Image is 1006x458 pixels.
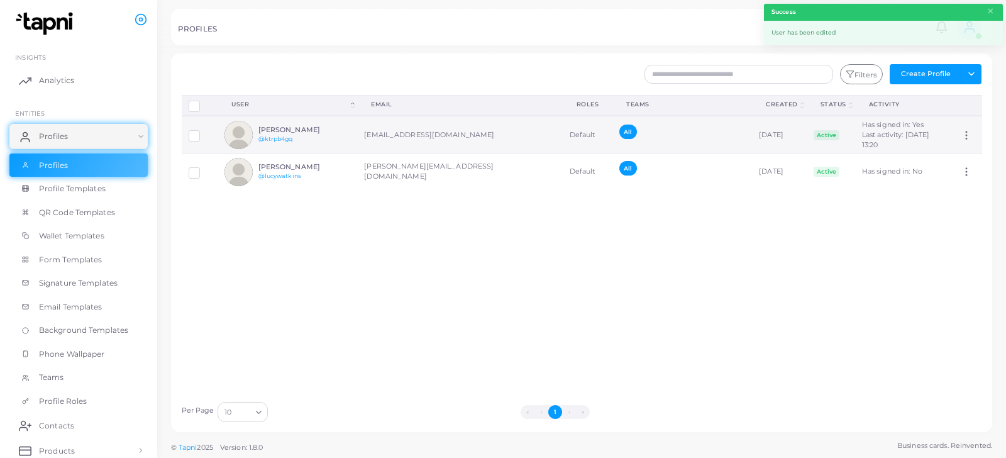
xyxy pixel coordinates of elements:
[9,224,148,248] a: Wallet Templates
[218,402,268,422] div: Search for option
[9,68,148,93] a: Analytics
[9,342,148,366] a: Phone Wallpaper
[39,207,115,218] span: QR Code Templates
[771,8,796,16] strong: Success
[39,325,128,336] span: Background Templates
[271,405,839,419] ul: Pagination
[626,100,738,109] div: Teams
[577,100,599,109] div: Roles
[15,109,45,117] span: ENTITIES
[233,405,251,419] input: Search for option
[39,75,74,86] span: Analytics
[258,126,351,134] h6: [PERSON_NAME]
[862,120,924,129] span: Has signed in: Yes
[197,442,213,453] span: 2025
[220,443,263,452] span: Version: 1.8.0
[821,100,846,109] div: Status
[39,445,75,457] span: Products
[9,248,148,272] a: Form Templates
[39,230,104,242] span: Wallet Templates
[182,95,218,116] th: Row-selection
[9,201,148,225] a: QR Code Templates
[563,116,613,154] td: Default
[619,125,636,139] span: All
[258,163,351,171] h6: [PERSON_NAME]
[11,12,81,35] img: logo
[179,443,197,452] a: Tapni
[357,154,562,190] td: [PERSON_NAME][EMAIL_ADDRESS][DOMAIN_NAME]
[897,440,992,451] span: Business cards. Reinvented.
[224,121,253,149] img: avatar
[39,277,118,289] span: Signature Templates
[752,116,807,154] td: [DATE]
[15,53,46,61] span: INSIGHTS
[563,154,613,190] td: Default
[182,406,214,416] label: Per Page
[258,135,293,142] a: @ktrpb4gq
[39,183,106,194] span: Profile Templates
[39,160,68,171] span: Profiles
[548,405,562,419] button: Go to page 1
[39,420,74,432] span: Contacts
[9,366,148,389] a: Teams
[39,254,102,265] span: Form Templates
[9,177,148,201] a: Profile Templates
[814,130,840,140] span: Active
[9,389,148,413] a: Profile Roles
[840,64,883,84] button: Filters
[752,154,807,190] td: [DATE]
[9,124,148,149] a: Profiles
[371,100,548,109] div: Email
[862,130,929,149] span: Last activity: [DATE] 13:20
[231,100,348,109] div: User
[258,172,301,179] a: @lucywatkins
[764,21,1003,45] div: User has been edited
[171,442,263,453] span: ©
[814,167,840,177] span: Active
[178,25,217,33] h5: PROFILES
[619,161,636,176] span: All
[766,100,798,109] div: Created
[357,116,562,154] td: [EMAIL_ADDRESS][DOMAIN_NAME]
[9,154,148,177] a: Profiles
[954,95,981,116] th: Action
[39,131,68,142] span: Profiles
[224,406,231,419] span: 10
[890,64,961,84] button: Create Profile
[39,396,87,407] span: Profile Roles
[224,158,253,186] img: avatar
[39,349,105,360] span: Phone Wallpaper
[862,167,922,176] span: Has signed in: No
[39,301,102,313] span: Email Templates
[9,295,148,319] a: Email Templates
[9,318,148,342] a: Background Templates
[987,4,995,18] button: Close
[39,372,64,383] span: Teams
[9,271,148,295] a: Signature Templates
[869,100,941,109] div: activity
[9,413,148,438] a: Contacts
